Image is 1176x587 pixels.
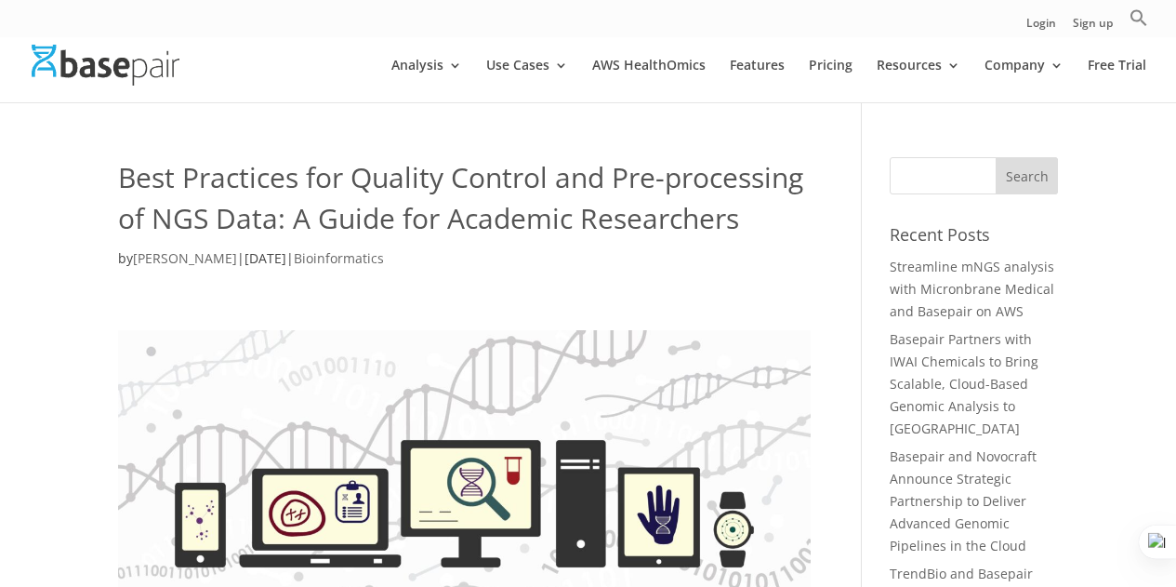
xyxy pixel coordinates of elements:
[1073,18,1113,37] a: Sign up
[244,249,286,267] span: [DATE]
[32,45,179,85] img: Basepair
[890,222,1058,256] h4: Recent Posts
[877,59,960,102] a: Resources
[486,59,568,102] a: Use Cases
[133,249,237,267] a: [PERSON_NAME]
[996,157,1059,194] input: Search
[592,59,706,102] a: AWS HealthOmics
[730,59,785,102] a: Features
[1088,59,1146,102] a: Free Trial
[294,249,384,267] a: Bioinformatics
[391,59,462,102] a: Analysis
[118,247,811,284] p: by | |
[890,258,1054,320] a: Streamline mNGS analysis with Micronbrane Medical and Basepair on AWS
[984,59,1064,102] a: Company
[890,447,1037,554] a: Basepair and Novocraft Announce Strategic Partnership to Deliver Advanced Genomic Pipelines in th...
[1130,8,1148,37] a: Search Icon Link
[890,330,1038,436] a: Basepair Partners with IWAI Chemicals to Bring Scalable, Cloud-Based Genomic Analysis to [GEOGRAP...
[1130,8,1148,27] svg: Search
[118,157,811,247] h1: Best Practices for Quality Control and Pre-processing of NGS Data: A Guide for Academic Researchers
[809,59,852,102] a: Pricing
[1026,18,1056,37] a: Login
